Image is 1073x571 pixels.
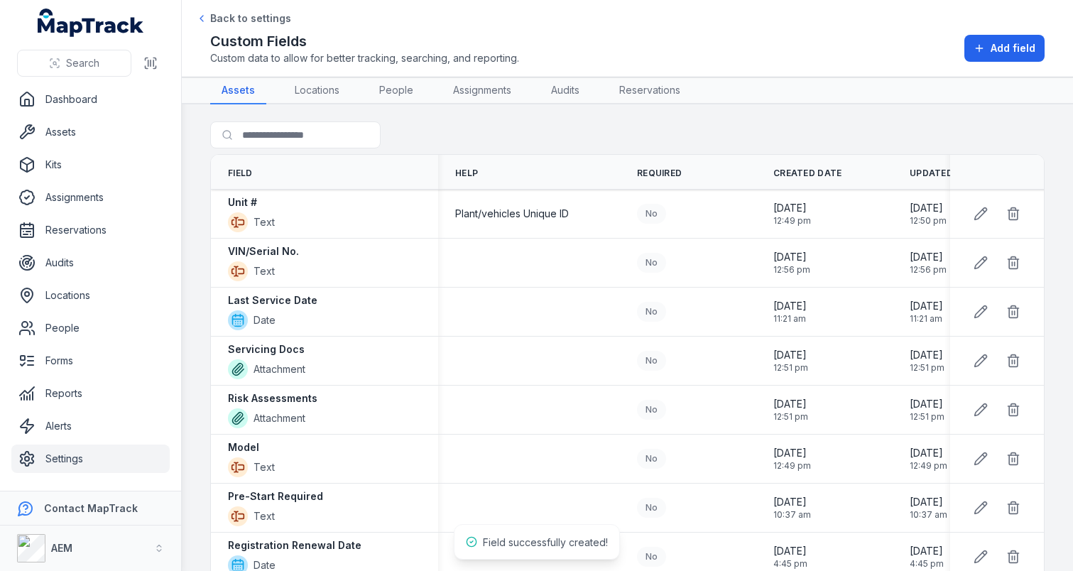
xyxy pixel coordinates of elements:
a: Assets [11,118,170,146]
span: Text [254,215,275,229]
span: 4:45 pm [910,558,944,570]
span: Date [254,313,276,327]
time: 07/08/2025, 11:21:29 am [773,299,807,325]
span: [DATE] [773,397,808,411]
time: 04/02/2025, 12:51:24 pm [910,397,944,423]
span: Help [455,168,478,179]
h2: Custom Fields [210,31,519,51]
time: 04/02/2025, 12:56:09 pm [910,250,947,276]
div: No [637,302,666,322]
a: MapTrack [38,9,144,37]
span: 12:51 pm [910,362,944,374]
span: Custom data to allow for better tracking, searching, and reporting. [210,51,519,65]
span: Back to settings [210,11,291,26]
span: [DATE] [910,348,944,362]
span: Field successfully created! [483,536,608,548]
span: Plant/vehicles Unique ID [455,207,569,221]
strong: Risk Assessments [228,391,317,406]
strong: Contact MapTrack [44,502,138,514]
span: Text [254,264,275,278]
span: 12:51 pm [773,411,808,423]
span: Created Date [773,168,842,179]
strong: Last Service Date [228,293,317,308]
div: No [637,400,666,420]
a: People [11,314,170,342]
strong: Unit # [228,195,257,210]
div: No [637,547,666,567]
a: Assignments [442,77,523,104]
a: Back to settings [196,11,291,26]
span: [DATE] [910,201,947,215]
a: Locations [283,77,351,104]
span: Required [637,168,682,179]
a: Locations [11,281,170,310]
time: 20/08/2025, 10:37:00 am [910,495,947,521]
span: [DATE] [910,299,943,313]
span: 11:21 am [773,313,807,325]
span: 12:49 pm [910,460,947,472]
time: 04/02/2025, 12:51:18 pm [910,348,944,374]
span: Attachment [254,362,305,376]
div: No [637,253,666,273]
a: Assets [210,77,266,104]
span: Text [254,460,275,474]
div: No [637,498,666,518]
a: Alerts [11,412,170,440]
span: [DATE] [910,495,947,509]
a: People [368,77,425,104]
span: Attachment [254,411,305,425]
span: [DATE] [773,299,807,313]
button: Search [17,50,131,77]
span: 12:51 pm [910,411,944,423]
time: 04/02/2025, 12:51:18 pm [773,348,808,374]
span: [DATE] [910,544,944,558]
strong: Model [228,440,259,455]
strong: Pre-Start Required [228,489,323,504]
span: 10:37 am [773,509,811,521]
span: [DATE] [773,544,807,558]
time: 04/02/2025, 12:49:10 pm [773,446,811,472]
span: [DATE] [773,201,811,215]
a: Reservations [608,77,692,104]
a: Settings [11,445,170,473]
span: [DATE] [773,495,811,509]
a: Kits [11,151,170,179]
a: Dashboard [11,85,170,114]
strong: Servicing Docs [228,342,305,357]
time: 07/08/2025, 11:21:29 am [910,299,943,325]
span: [DATE] [773,250,810,264]
span: 12:56 pm [910,264,947,276]
a: Reports [11,379,170,408]
strong: Registration Renewal Date [228,538,361,553]
a: Audits [11,249,170,277]
time: 04/07/2025, 4:45:12 pm [910,544,944,570]
time: 04/02/2025, 12:49:36 pm [773,201,811,227]
span: [DATE] [910,446,947,460]
span: 11:21 am [910,313,943,325]
time: 04/02/2025, 12:49:10 pm [910,446,947,472]
div: No [637,204,666,224]
time: 04/02/2025, 12:50:00 pm [910,201,947,227]
time: 04/02/2025, 12:56:09 pm [773,250,810,276]
span: 12:49 pm [773,215,811,227]
span: [DATE] [773,348,808,362]
strong: AEM [51,542,72,554]
span: 10:37 am [910,509,947,521]
span: 12:50 pm [910,215,947,227]
span: [DATE] [910,397,944,411]
div: No [637,351,666,371]
span: 4:45 pm [773,558,807,570]
a: Assignments [11,183,170,212]
time: 20/08/2025, 10:37:00 am [773,495,811,521]
span: [DATE] [910,250,947,264]
a: Reservations [11,216,170,244]
div: No [637,449,666,469]
span: Search [66,56,99,70]
span: Updated Date [910,168,980,179]
a: Audits [540,77,591,104]
strong: VIN/Serial No. [228,244,299,259]
button: Add field [964,35,1045,62]
span: 12:49 pm [773,460,811,472]
span: 12:56 pm [773,264,810,276]
time: 04/07/2025, 4:45:12 pm [773,544,807,570]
